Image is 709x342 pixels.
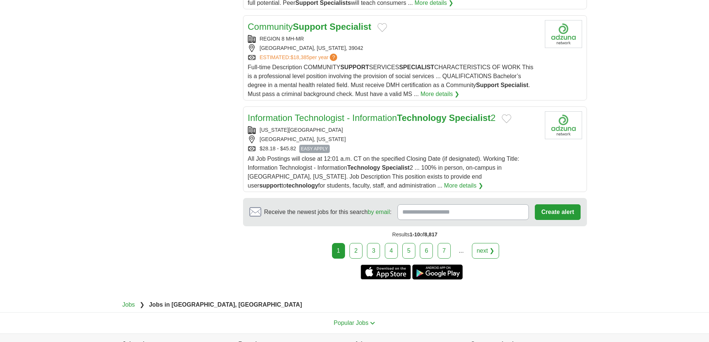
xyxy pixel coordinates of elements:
a: Get the iPhone app [361,265,411,279]
div: [GEOGRAPHIC_DATA], [US_STATE], 39042 [248,44,539,52]
strong: Technology [397,113,447,123]
strong: Specialist [382,164,410,171]
a: 3 [367,243,380,259]
strong: support [259,182,282,189]
a: 2 [349,243,363,259]
span: All Job Postings will close at 12:01 a.m. CT on the specified Closing Date (if designated). Worki... [248,156,520,189]
span: ❯ [140,301,144,308]
div: [GEOGRAPHIC_DATA], [US_STATE] [248,135,539,143]
a: 4 [385,243,398,259]
span: Popular Jobs [334,320,368,326]
a: Get the Android app [412,265,463,279]
button: Add to favorite jobs [502,114,511,123]
span: ? [330,54,337,61]
img: toggle icon [370,322,375,325]
strong: Technology [347,164,380,171]
span: 8,817 [424,231,437,237]
button: Create alert [535,204,580,220]
img: Company logo [545,111,582,139]
a: 6 [420,243,433,259]
strong: Support [476,82,499,88]
a: More details ❯ [421,90,460,99]
strong: Specialist [501,82,528,88]
span: Receive the newest jobs for this search : [264,208,392,217]
img: Company logo [545,20,582,48]
div: ... [454,243,469,258]
a: 5 [402,243,415,259]
div: 1 [332,243,345,259]
strong: technology [287,182,318,189]
a: Jobs [122,301,135,308]
a: by email [368,209,390,215]
a: Information Technologist - InformationTechnology Specialist2 [248,113,496,123]
div: [US_STATE][GEOGRAPHIC_DATA] [248,126,539,134]
span: EASY APPLY [299,145,330,153]
span: Full-time Description COMMUNITY SERVICES CHARACTERISTICS OF WORK This is a professional level pos... [248,64,534,97]
button: Add to favorite jobs [377,23,387,32]
strong: Specialist [449,113,491,123]
div: $28.18 - $45.82 [248,145,539,153]
a: More details ❯ [444,181,483,190]
span: $18,385 [290,54,309,60]
a: CommunitySupport Specialist [248,22,371,32]
span: 1-10 [409,231,420,237]
a: next ❯ [472,243,499,259]
a: 7 [438,243,451,259]
strong: Specialist [330,22,371,32]
div: Results of [243,226,587,243]
strong: Support [293,22,327,32]
strong: SUPPORT [340,64,369,70]
div: REGION 8 MH-MR [248,35,539,43]
strong: Jobs in [GEOGRAPHIC_DATA], [GEOGRAPHIC_DATA] [149,301,302,308]
strong: SPECIALIST [399,64,434,70]
a: ESTIMATED:$18,385per year? [260,54,339,61]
